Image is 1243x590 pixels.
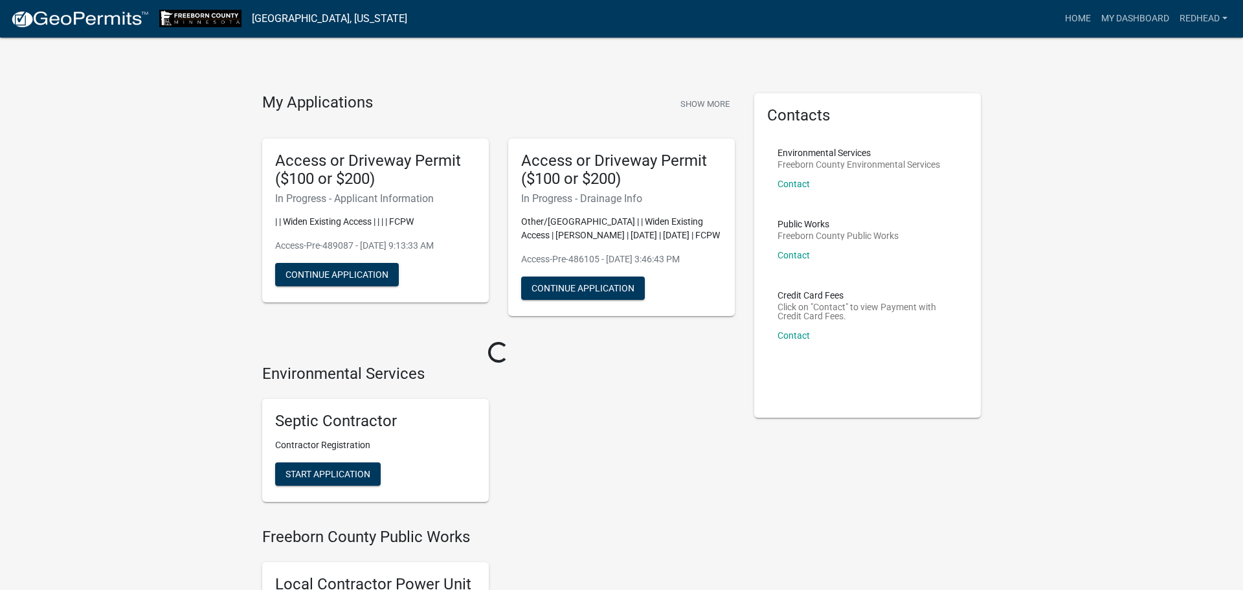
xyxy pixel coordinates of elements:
h6: In Progress - Applicant Information [275,192,476,205]
p: Public Works [778,220,899,229]
a: [GEOGRAPHIC_DATA], [US_STATE] [252,8,407,30]
p: Freeborn County Public Works [778,231,899,240]
h5: Access or Driveway Permit ($100 or $200) [275,152,476,189]
button: Show More [675,93,735,115]
a: Contact [778,330,810,341]
h4: Environmental Services [262,365,735,383]
a: Contact [778,250,810,260]
p: Other/[GEOGRAPHIC_DATA] | | Widen Existing Access | [PERSON_NAME] | [DATE] | [DATE] | FCPW [521,215,722,242]
h5: Septic Contractor [275,412,476,431]
span: Start Application [286,468,370,479]
a: Redhead [1174,6,1233,31]
p: Click on "Contact" to view Payment with Credit Card Fees. [778,302,957,321]
p: Environmental Services [778,148,940,157]
p: Contractor Registration [275,438,476,452]
a: My Dashboard [1096,6,1174,31]
button: Continue Application [521,277,645,300]
button: Continue Application [275,263,399,286]
p: Access-Pre-486105 - [DATE] 3:46:43 PM [521,253,722,266]
button: Start Application [275,462,381,486]
img: Freeborn County, Minnesota [159,10,241,27]
h4: Freeborn County Public Works [262,528,735,547]
a: Contact [778,179,810,189]
a: Home [1060,6,1096,31]
p: Access-Pre-489087 - [DATE] 9:13:33 AM [275,239,476,253]
h5: Contacts [767,106,968,125]
p: Credit Card Fees [778,291,957,300]
p: | | Widen Existing Access | | | | FCPW [275,215,476,229]
h5: Access or Driveway Permit ($100 or $200) [521,152,722,189]
h4: My Applications [262,93,373,113]
p: Freeborn County Environmental Services [778,160,940,169]
h6: In Progress - Drainage Info [521,192,722,205]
